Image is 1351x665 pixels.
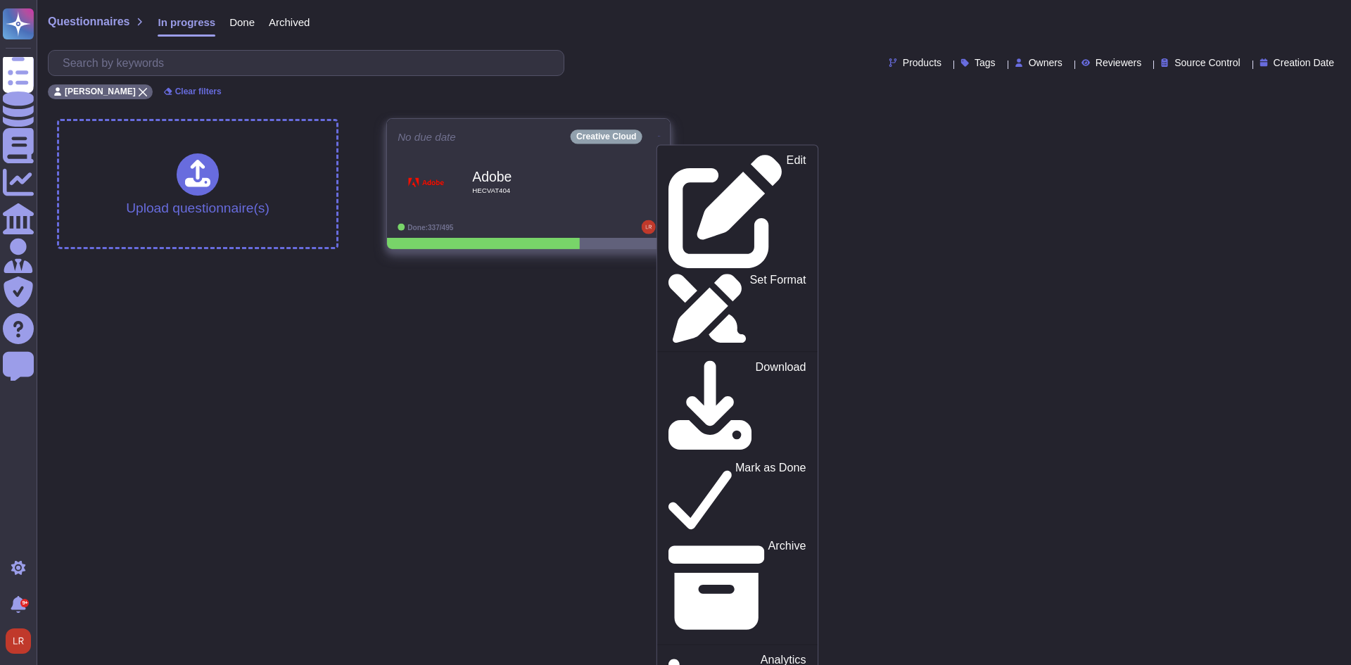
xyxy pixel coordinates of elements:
span: Source Control [1174,58,1240,68]
div: 9+ [20,599,29,607]
div: Upload questionnaire(s) [126,153,269,215]
a: Set Format [657,271,818,346]
a: Mark as Done [657,459,818,537]
p: Set Format [750,274,806,343]
img: user [642,220,656,234]
input: Search by keywords [56,51,564,75]
span: HECVAT404 [472,187,614,194]
span: No due date [398,132,456,142]
span: In progress [158,17,215,27]
span: Products [903,58,941,68]
p: Download [756,362,806,457]
span: Creation Date [1274,58,1334,68]
span: Done [229,17,255,27]
span: Done: 337/495 [407,223,453,231]
img: user [6,628,31,654]
span: Clear filters [175,87,222,96]
span: Owners [1029,58,1063,68]
b: Adobe [472,170,614,183]
p: Archive [768,540,806,636]
img: Logo [408,164,444,200]
a: Download [657,358,818,460]
a: Edit [657,151,818,271]
div: Creative Cloud [571,129,642,144]
p: Edit [787,154,806,268]
a: Archive [657,537,818,639]
span: Questionnaires [48,16,129,27]
span: [PERSON_NAME] [65,87,136,96]
span: Reviewers [1096,58,1141,68]
button: user [3,626,41,657]
p: Mark as Done [735,462,806,534]
span: Archived [269,17,310,27]
span: Tags [975,58,996,68]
